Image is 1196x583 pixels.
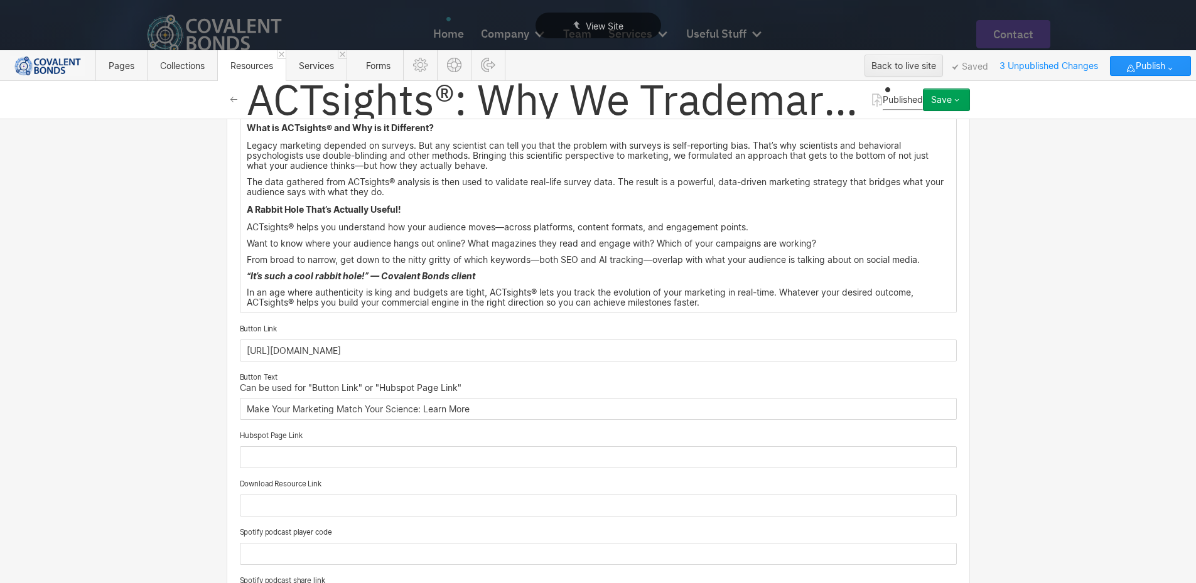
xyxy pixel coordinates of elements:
div: Save [931,95,952,105]
span: Can be used for "Button Link" or "Hubspot Page Link" [240,382,461,393]
span: 3 Unpublished Changes [994,56,1104,75]
span: View Site [586,21,623,31]
button: Publish [1110,56,1191,76]
p: In an age where authenticity is king and budgets are tight, ACTsights® lets you track the evoluti... [247,287,950,308]
strong: A Rabbit Hole That’s Actually Useful! [247,204,401,215]
span: Pages [109,60,134,71]
strong: What is ACTsights® and Why is it Different? [247,122,434,133]
h2: ACTsights®: Why We Trademarked Our Thinking [247,72,865,127]
em: “It’s such a cool rabbit hole!” — Covalent Bonds client [247,270,475,281]
p: Want to know where your audience hangs out online? What magazines they read and engage with? Whic... [247,238,950,249]
p: ACTsights® helps you understand how your audience moves—across platforms, content formats, and en... [247,222,950,232]
span: Saved [952,64,988,70]
span: Services [299,60,334,71]
span: Forms [366,60,391,71]
p: Legacy marketing depended on surveys. But any scientist can tell you that the problem with survey... [247,141,950,171]
h5: ‍ [247,122,950,134]
span: Publish [1136,56,1165,75]
button: Save [923,88,970,111]
a: Close 'Services' tab [338,50,347,59]
span: Resources [230,60,273,71]
a: Close 'Resources' tab [277,50,286,59]
span: Download Resource Link [240,479,321,488]
span: Published [883,94,923,105]
div: Back to live site [871,56,936,75]
img: 628286f817e1fbf1301ffa5e_CB%20Login.png [10,56,85,76]
button: Back to live site [865,55,943,77]
span: Hubspot Page Link [240,431,303,440]
span: Button Link [240,324,277,333]
span: Spotify podcast player code [240,528,332,537]
p: From broad to narrow, get down to the nitty gritty of which keywords—both SEO and AI tracking—ove... [247,255,950,265]
span: Button Text [240,373,278,382]
p: The data gathered from ACTsights® analysis is then used to validate real-life survey data. The re... [247,177,950,197]
span: Collections [160,60,205,71]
